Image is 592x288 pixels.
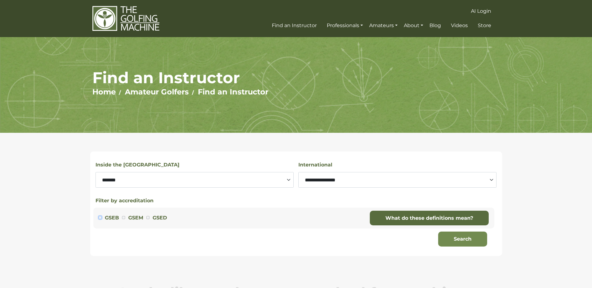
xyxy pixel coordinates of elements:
[469,6,493,17] a: AI Login
[402,20,425,31] a: About
[368,20,399,31] a: Amateurs
[370,211,489,226] a: What do these definitions mean?
[449,20,469,31] a: Videos
[92,6,159,31] img: The Golfing Machine
[451,22,468,28] span: Videos
[92,87,116,96] a: Home
[92,68,500,87] h1: Find an Instructor
[95,161,179,169] label: Inside the [GEOGRAPHIC_DATA]
[198,87,268,96] a: Find an Instructor
[478,22,491,28] span: Store
[298,161,332,169] label: International
[95,172,294,188] select: Select a state
[153,214,167,222] label: GSED
[125,87,189,96] a: Amateur Golfers
[428,20,443,31] a: Blog
[270,20,318,31] a: Find an Instructor
[325,20,364,31] a: Professionals
[128,214,143,222] label: GSEM
[471,8,491,14] span: AI Login
[105,214,119,222] label: GSEB
[476,20,493,31] a: Store
[429,22,441,28] span: Blog
[95,197,154,204] button: Filter by accreditation
[272,22,317,28] span: Find an Instructor
[298,172,497,188] select: Select a country
[438,232,487,247] button: Search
